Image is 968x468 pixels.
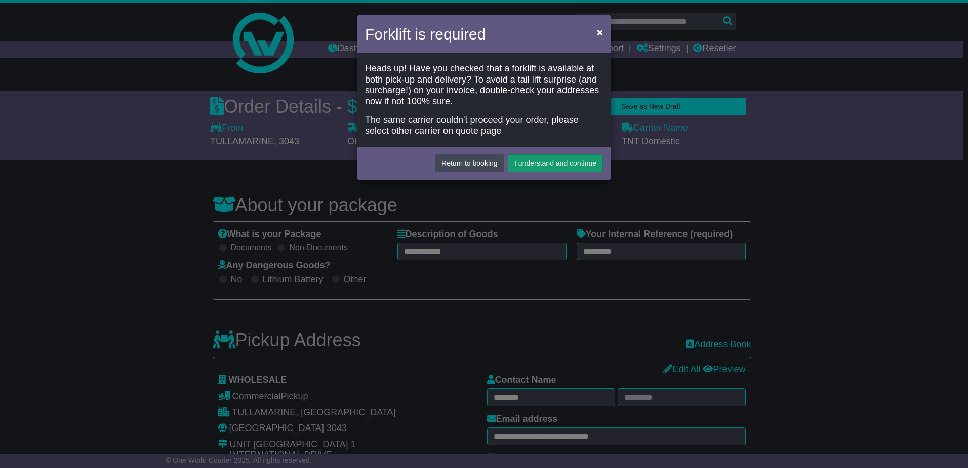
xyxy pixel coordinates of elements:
span: × [597,26,603,38]
div: The same carrier couldn't proceed your order, please select other carrier on quote page [365,114,603,136]
div: Heads up! Have you checked that a forklift is available at both pick-up and delivery? To avoid a ... [365,63,603,107]
button: Return to booking [435,154,504,172]
button: I understand and continue [508,154,603,172]
button: Close [592,22,608,43]
h4: Forklift is required [365,23,486,46]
